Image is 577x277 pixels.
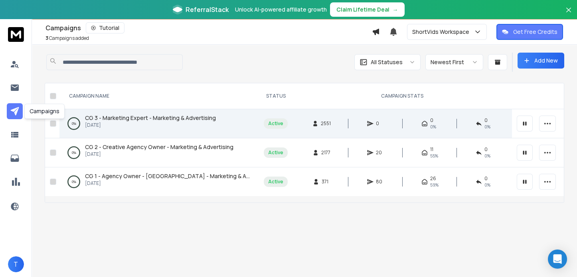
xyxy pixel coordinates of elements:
span: 371 [322,179,330,185]
td: 0%CG 2 - Creative Agency Owner - Marketing & Advertising[DATE] [59,138,259,167]
div: Campaigns [24,104,65,119]
button: Claim Lifetime Deal→ [330,2,405,17]
button: Tutorial [86,22,124,33]
p: [DATE] [85,122,216,128]
span: 3 [45,35,48,41]
div: Active [268,120,283,127]
span: 59 % [430,182,439,188]
span: 11 [430,146,433,153]
span: 0 [430,117,433,124]
span: 2551 [321,120,331,127]
p: [DATE] [85,151,233,157]
span: 0 [376,120,384,127]
a: CG 2 - Creative Agency Owner - Marketing & Advertising [85,143,233,151]
button: T [8,256,24,272]
span: 0 % [484,182,490,188]
button: Add New [518,53,564,69]
div: Active [268,179,283,185]
span: 80 [376,179,384,185]
a: CG 1 - Agency Owner - [GEOGRAPHIC_DATA] - Marketing & Advertising [85,172,251,180]
span: 55 % [430,153,438,159]
th: STATUS [259,83,292,109]
span: CG 1 - Agency Owner - [GEOGRAPHIC_DATA] - Marketing & Advertising [85,172,273,180]
p: All Statuses [371,58,403,66]
a: CG 3 - Marketing Expert - Marketing & Advertising [85,114,216,122]
p: Get Free Credits [513,28,557,36]
span: 0 [484,175,488,182]
span: 0 % [484,153,490,159]
span: 0% [430,124,436,130]
span: 20 [376,149,384,156]
td: 0%CG 1 - Agency Owner - [GEOGRAPHIC_DATA] - Marketing & Advertising[DATE] [59,167,259,196]
td: 0%CG 3 - Marketing Expert - Marketing & Advertising[DATE] [59,109,259,138]
th: CAMPAIGN STATS [292,83,512,109]
p: ShortVids Workspace [412,28,472,36]
span: 0 [484,146,488,153]
p: 0 % [72,149,76,157]
p: Unlock AI-powered affiliate growth [235,6,327,14]
p: 0 % [72,120,76,128]
span: 26 [430,175,436,182]
div: Active [268,149,283,156]
span: 0% [484,124,490,130]
button: Close banner [563,5,574,24]
div: Campaigns [45,22,372,33]
p: [DATE] [85,180,251,187]
button: Newest First [425,54,483,70]
th: CAMPAIGN NAME [59,83,259,109]
p: Campaigns added [45,35,89,41]
span: ReferralStack [186,5,229,14]
p: 0 % [72,178,76,186]
div: Open Intercom Messenger [548,249,567,269]
span: 2177 [321,149,330,156]
span: 0 [484,117,488,124]
span: → [393,6,398,14]
button: Get Free Credits [496,24,563,40]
